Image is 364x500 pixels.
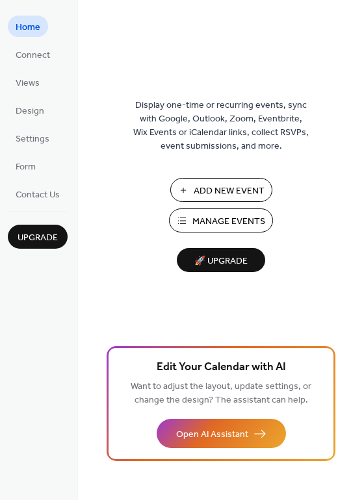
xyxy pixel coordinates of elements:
[177,248,265,272] button: 🚀 Upgrade
[16,132,49,146] span: Settings
[8,155,44,177] a: Form
[16,21,40,34] span: Home
[8,44,58,65] a: Connect
[8,183,68,205] a: Contact Us
[8,16,48,37] a: Home
[194,184,265,198] span: Add New Event
[8,127,57,149] a: Settings
[8,225,68,249] button: Upgrade
[16,188,60,202] span: Contact Us
[8,71,47,93] a: Views
[8,99,52,121] a: Design
[16,77,40,90] span: Views
[157,419,286,448] button: Open AI Assistant
[16,49,50,62] span: Connect
[185,253,257,270] span: 🚀 Upgrade
[131,378,311,409] span: Want to adjust the layout, update settings, or change the design? The assistant can help.
[16,160,36,174] span: Form
[133,99,309,153] span: Display one-time or recurring events, sync with Google, Outlook, Zoom, Eventbrite, Wix Events or ...
[192,215,265,229] span: Manage Events
[16,105,44,118] span: Design
[157,358,286,377] span: Edit Your Calendar with AI
[176,428,248,442] span: Open AI Assistant
[170,178,272,202] button: Add New Event
[18,231,58,245] span: Upgrade
[169,208,273,232] button: Manage Events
